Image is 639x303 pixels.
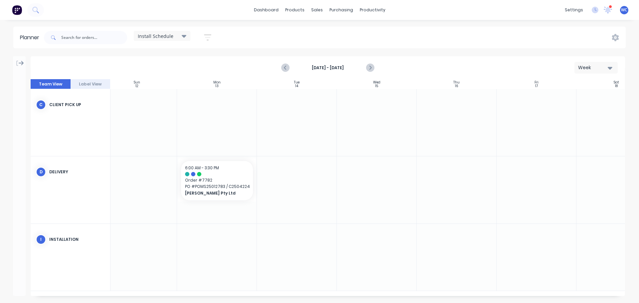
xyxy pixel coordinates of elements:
[61,31,127,44] input: Search for orders...
[135,84,138,88] div: 12
[31,79,71,89] button: Team View
[185,177,249,183] span: Order # 7782
[453,80,460,84] div: Thu
[375,84,378,88] div: 15
[295,84,298,88] div: 14
[561,5,586,15] div: settings
[138,33,173,40] span: Install Schedule
[36,167,46,177] div: D
[213,80,221,84] div: Mon
[534,80,538,84] div: Fri
[185,184,249,190] span: PO # POMS25012783 / C2504224
[251,5,282,15] a: dashboard
[20,34,43,42] div: Planner
[134,80,140,84] div: Sun
[36,100,46,110] div: C
[578,64,609,71] div: Week
[294,80,300,84] div: Tue
[326,5,356,15] div: purchasing
[185,165,219,171] span: 6:00 AM - 3:30 PM
[614,80,619,84] div: Sat
[282,5,308,15] div: products
[356,5,389,15] div: productivity
[12,5,22,15] img: Factory
[49,236,105,242] div: Installation
[535,84,538,88] div: 17
[621,7,627,13] span: WC
[308,5,326,15] div: sales
[455,84,458,88] div: 16
[185,190,243,196] span: [PERSON_NAME] Pty Ltd
[373,80,380,84] div: Wed
[71,79,110,89] button: Label View
[574,62,618,74] button: Week
[295,65,361,71] strong: [DATE] - [DATE]
[49,169,105,175] div: Delivery
[49,102,105,108] div: Client Pick Up
[215,84,219,88] div: 13
[36,234,46,244] div: I
[615,84,618,88] div: 18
